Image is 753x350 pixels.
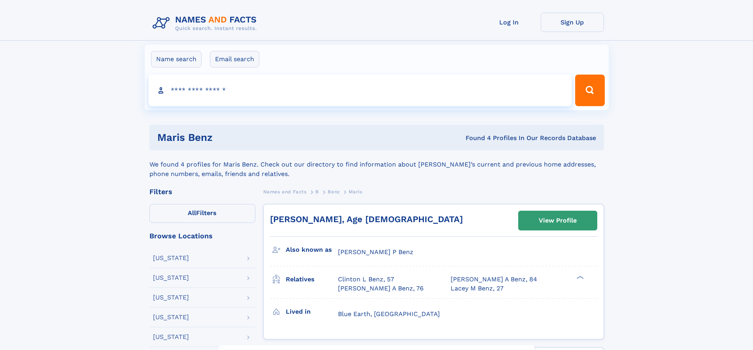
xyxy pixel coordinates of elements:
[541,13,604,32] a: Sign Up
[149,204,255,223] label: Filters
[519,211,597,230] a: View Profile
[349,189,362,195] span: Maris
[575,275,584,280] div: ❯
[328,189,340,195] span: Benz
[153,275,189,281] div: [US_STATE]
[575,75,604,106] button: Search Button
[153,334,189,340] div: [US_STATE]
[151,51,202,67] label: Name search
[149,188,255,195] div: Filters
[451,284,504,293] a: Lacey M Benz, 27
[328,187,340,197] a: Benz
[315,187,319,197] a: B
[263,187,307,197] a: Names and Facts
[451,275,537,284] a: [PERSON_NAME] A Benz, 84
[286,273,338,286] h3: Relatives
[153,314,189,320] div: [US_STATE]
[149,75,572,106] input: search input
[338,275,394,284] a: Clinton L Benz, 57
[539,211,577,230] div: View Profile
[157,133,339,142] h1: Maris Benz
[338,310,440,318] span: Blue Earth, [GEOGRAPHIC_DATA]
[149,150,604,179] div: We found 4 profiles for Maris Benz. Check out our directory to find information about [PERSON_NAM...
[153,294,189,301] div: [US_STATE]
[338,284,424,293] a: [PERSON_NAME] A Benz, 76
[339,134,596,142] div: Found 4 Profiles In Our Records Database
[338,248,413,256] span: [PERSON_NAME] P Benz
[149,232,255,240] div: Browse Locations
[270,214,463,224] a: [PERSON_NAME], Age [DEMOGRAPHIC_DATA]
[315,189,319,195] span: B
[286,305,338,318] h3: Lived in
[477,13,541,32] a: Log In
[286,243,338,256] h3: Also known as
[188,209,196,217] span: All
[210,51,259,67] label: Email search
[149,13,263,34] img: Logo Names and Facts
[153,255,189,261] div: [US_STATE]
